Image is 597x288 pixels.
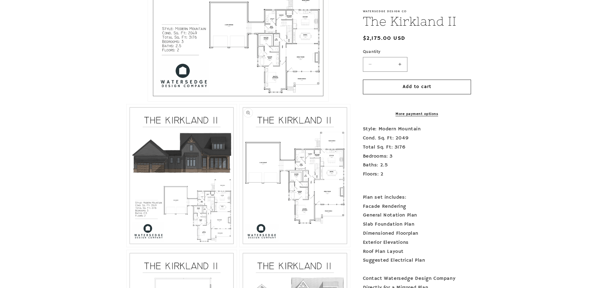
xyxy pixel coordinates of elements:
div: Suggested Electrical Plan [363,256,471,265]
label: Quantity [363,49,471,55]
div: Roof Plan Layout [363,247,471,256]
div: General Notation Plan [363,211,471,220]
p: Watersedge Design Co [363,9,471,13]
div: Plan set includes: [363,193,471,202]
div: Dimensioned Floorplan [363,229,471,238]
div: Slab Foundation Plan [363,220,471,229]
span: $2,175.00 USD [363,34,406,43]
p: Style: Modern Mountain Cond. Sq. Ft: 2049 Total Sq. Ft: 3176 Bedrooms: 3 Baths: 2.5 Floors: 2 [363,125,471,188]
button: Add to cart [363,80,471,94]
a: More payment options [363,111,471,117]
div: Facade Rendering [363,202,471,211]
h1: The Kirkland II [363,13,471,29]
div: Exterior Elevations [363,238,471,247]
